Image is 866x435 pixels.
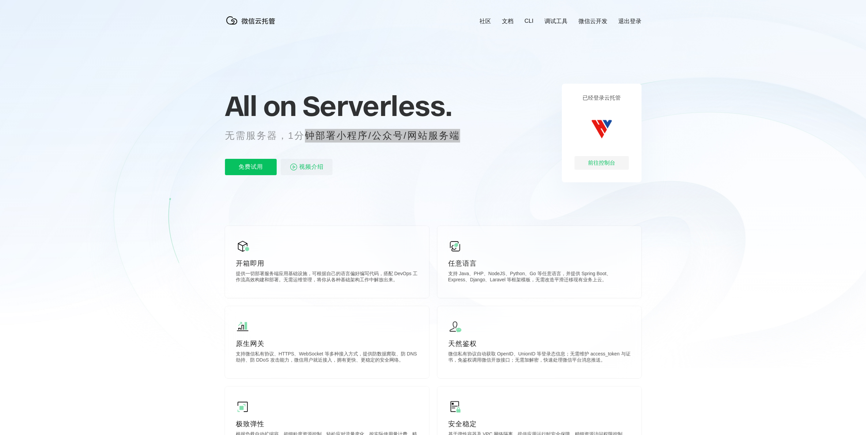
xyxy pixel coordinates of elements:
a: 文档 [502,17,513,25]
p: 支持微信私有协议、HTTPS、WebSocket 等多种接入方式，提供防数据爬取、防 DNS 劫持、防 DDoS 攻击能力，微信用户就近接入，拥有更快、更稳定的安全网络。 [236,351,418,365]
img: video_play.svg [290,163,298,171]
p: 提供一切部署服务端应用基础设施，可根据自己的语言偏好编写代码，搭配 DevOps 工作流高效构建和部署。无需运维管理，将你从各种基础架构工作中解放出来。 [236,271,418,284]
img: 微信云托管 [225,14,279,27]
p: 安全稳定 [448,419,631,429]
a: 微信云托管 [225,22,279,28]
p: 支持 Java、PHP、NodeJS、Python、Go 等任意语言，并提供 Spring Boot、Express、Django、Laravel 等框架模板，无需改造平滑迁移现有业务上云。 [448,271,631,284]
p: 任意语言 [448,258,631,268]
a: 退出登录 [618,17,641,25]
div: 前往控制台 [574,156,629,170]
p: 无需服务器，1分钟部署小程序/公众号/网站服务端 [225,129,473,143]
p: 天然鉴权 [448,339,631,348]
a: 调试工具 [544,17,568,25]
p: 微信私有协议自动获取 OpenID、UnionID 等登录态信息；无需维护 access_token 与证书，免鉴权调用微信开放接口；无需加解密，快速处理微信平台消息推送。 [448,351,631,365]
span: 视频介绍 [299,159,324,175]
p: 极致弹性 [236,419,418,429]
a: 社区 [479,17,491,25]
p: 原生网关 [236,339,418,348]
p: 已经登录云托管 [583,95,621,102]
p: 开箱即用 [236,258,418,268]
a: CLI [524,18,533,24]
a: 微信云开发 [578,17,607,25]
span: Serverless. [303,89,452,123]
p: 免费试用 [225,159,277,175]
span: All on [225,89,296,123]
